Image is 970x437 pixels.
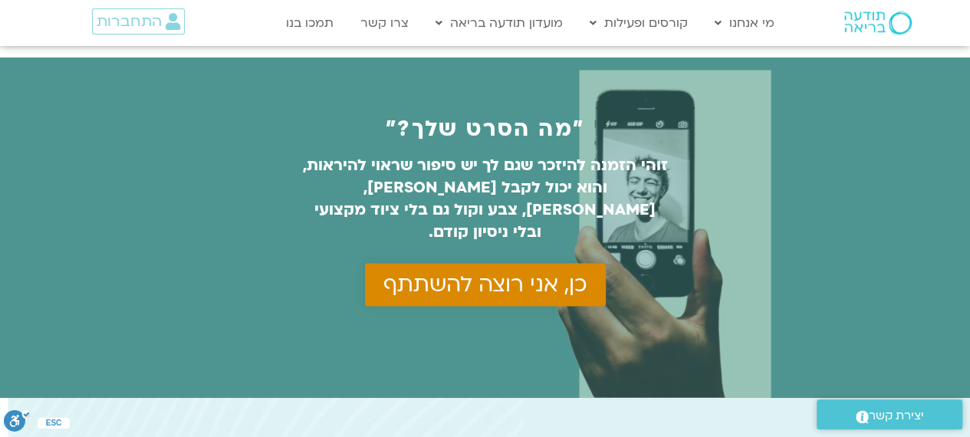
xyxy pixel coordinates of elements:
[707,8,782,38] a: מי אנחנו
[353,8,416,38] a: צרו קשר
[844,11,912,34] img: תודעה בריאה
[383,272,587,297] span: כן, אני רוצה להשתתף
[428,8,570,38] a: מועדון תודעה בריאה
[97,13,162,30] span: התחברות
[92,8,185,34] a: התחברות
[365,263,606,306] a: כן, אני רוצה להשתתף
[582,8,695,38] a: קורסים ופעילות
[869,406,924,426] span: יצירת קשר
[301,154,669,243] p: זוהי הזמנה להיזכר שגם לך יש סיפור שראוי להיראות, והוא יכול לקבל [PERSON_NAME], [PERSON_NAME], צבע...
[817,399,962,429] a: יצירת קשר
[301,119,669,139] div: "מה הסרט שלך?"
[278,8,341,38] a: תמכו בנו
